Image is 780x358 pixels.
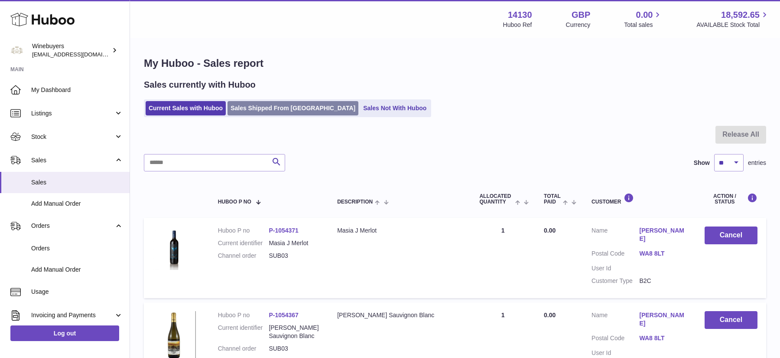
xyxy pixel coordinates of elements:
a: Sales Shipped From [GEOGRAPHIC_DATA] [227,101,358,115]
span: Add Manual Order [31,266,123,274]
dd: B2C [639,277,687,285]
td: 1 [471,218,535,298]
a: Current Sales with Huboo [146,101,226,115]
div: Action / Status [705,193,757,205]
div: Masia J Merlot [337,227,462,235]
dt: Customer Type [591,277,639,285]
strong: 14130 [508,9,532,21]
img: ben@winebuyers.com [10,44,23,57]
h2: Sales currently with Huboo [144,79,256,91]
div: Winebuyers [32,42,110,59]
span: Total paid [544,194,561,205]
span: 0.00 [636,9,653,21]
dt: User Id [591,264,639,273]
a: WA8 8LT [639,334,687,342]
dd: SUB03 [269,345,320,353]
dt: Channel order [218,345,269,353]
span: [EMAIL_ADDRESS][DOMAIN_NAME] [32,51,127,58]
span: Add Manual Order [31,200,123,208]
h1: My Huboo - Sales report [144,56,766,70]
span: 18,592.65 [721,9,760,21]
span: 0.00 [544,312,556,319]
img: 1755001043.jpg [153,227,196,270]
a: 0.00 Total sales [624,9,663,29]
strong: GBP [572,9,590,21]
dd: [PERSON_NAME] Sauvignon Blanc [269,324,320,340]
div: Huboo Ref [503,21,532,29]
a: P-1054367 [269,312,299,319]
button: Cancel [705,227,757,244]
span: Sales [31,178,123,187]
a: [PERSON_NAME] [639,311,687,328]
span: ALLOCATED Quantity [479,194,513,205]
dt: Name [591,227,639,245]
span: Invoicing and Payments [31,311,114,319]
dt: Channel order [218,252,269,260]
a: P-1054371 [269,227,299,234]
a: Sales Not With Huboo [360,101,429,115]
dd: SUB03 [269,252,320,260]
a: WA8 8LT [639,250,687,258]
a: 18,592.65 AVAILABLE Stock Total [696,9,770,29]
span: Huboo P no [218,199,251,205]
a: Log out [10,325,119,341]
span: Description [337,199,373,205]
span: Total sales [624,21,663,29]
span: Usage [31,288,123,296]
dt: Huboo P no [218,311,269,319]
dt: Postal Code [591,250,639,260]
span: entries [748,159,766,167]
span: Orders [31,222,114,230]
div: Customer [591,193,687,205]
span: Orders [31,244,123,253]
span: AVAILABLE Stock Total [696,21,770,29]
dt: Postal Code [591,334,639,345]
dt: Current identifier [218,239,269,247]
div: [PERSON_NAME] Sauvignon Blanc [337,311,462,319]
dt: Name [591,311,639,330]
a: [PERSON_NAME] [639,227,687,243]
span: Listings [31,109,114,118]
span: Sales [31,156,114,164]
dt: Huboo P no [218,227,269,235]
dd: Masia J Merlot [269,239,320,247]
span: 0.00 [544,227,556,234]
dt: Current identifier [218,324,269,340]
label: Show [694,159,710,167]
span: Stock [31,133,114,141]
div: Currency [566,21,591,29]
span: My Dashboard [31,86,123,94]
dt: User Id [591,349,639,357]
button: Cancel [705,311,757,329]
